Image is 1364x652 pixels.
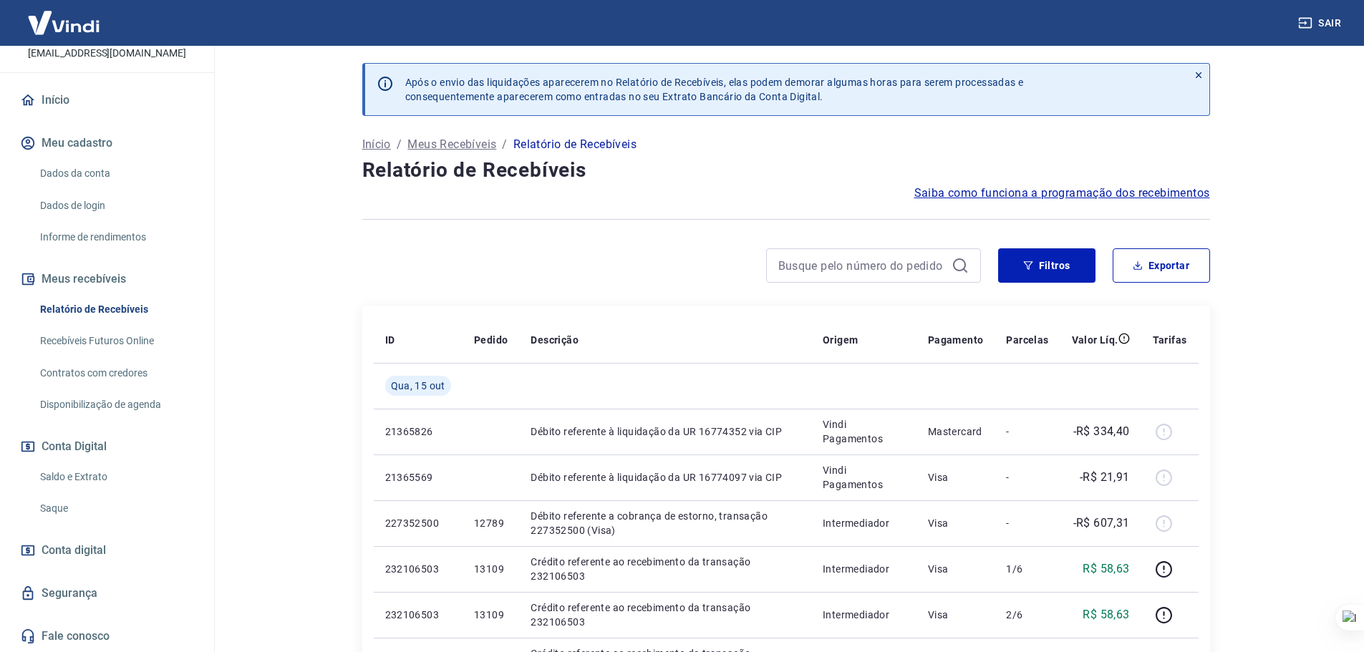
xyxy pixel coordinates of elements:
[385,562,451,576] p: 232106503
[1006,562,1048,576] p: 1/6
[391,379,445,393] span: Qua, 15 out
[914,185,1210,202] a: Saiba como funciona a programação dos recebimentos
[823,516,905,530] p: Intermediador
[1083,560,1129,578] p: R$ 58,63
[823,562,905,576] p: Intermediador
[34,159,197,188] a: Dados da conta
[1083,606,1129,623] p: R$ 58,63
[1113,248,1210,283] button: Exportar
[474,516,508,530] p: 12789
[397,136,402,153] p: /
[928,333,984,347] p: Pagamento
[531,555,800,583] p: Crédito referente ao recebimento da transação 232106503
[385,333,395,347] p: ID
[17,621,197,652] a: Fale conosco
[474,562,508,576] p: 13109
[385,516,451,530] p: 227352500
[823,463,905,492] p: Vindi Pagamentos
[1006,516,1048,530] p: -
[385,608,451,622] p: 232106503
[928,470,984,485] p: Visa
[531,470,800,485] p: Débito referente à liquidação da UR 16774097 via CIP
[17,127,197,159] button: Meu cadastro
[1006,424,1048,439] p: -
[34,390,197,419] a: Disponibilização de agenda
[34,359,197,388] a: Contratos com credores
[531,509,800,537] p: Débito referente a cobrança de estorno, transação 227352500 (Visa)
[928,516,984,530] p: Visa
[17,578,197,609] a: Segurança
[474,608,508,622] p: 13109
[34,191,197,220] a: Dados de login
[1080,469,1130,486] p: -R$ 21,91
[405,75,1024,104] p: Após o envio das liquidações aparecerem no Relatório de Recebíveis, elas podem demorar algumas ho...
[42,540,106,560] span: Conta digital
[17,1,110,44] img: Vindi
[1073,515,1130,532] p: -R$ 607,31
[362,136,391,153] a: Início
[531,333,579,347] p: Descrição
[531,600,800,629] p: Crédito referente ao recebimento da transação 232106503
[823,608,905,622] p: Intermediador
[1072,333,1118,347] p: Valor Líq.
[1153,333,1187,347] p: Tarifas
[1006,333,1048,347] p: Parcelas
[34,223,197,252] a: Informe de rendimentos
[1006,470,1048,485] p: -
[928,562,984,576] p: Visa
[407,136,496,153] a: Meus Recebíveis
[1006,608,1048,622] p: 2/6
[28,46,186,61] p: [EMAIL_ADDRESS][DOMAIN_NAME]
[362,156,1210,185] h4: Relatório de Recebíveis
[34,462,197,492] a: Saldo e Extrato
[474,333,508,347] p: Pedido
[531,424,800,439] p: Débito referente à liquidação da UR 16774352 via CIP
[17,84,197,116] a: Início
[34,295,197,324] a: Relatório de Recebíveis
[17,431,197,462] button: Conta Digital
[998,248,1095,283] button: Filtros
[928,424,984,439] p: Mastercard
[823,333,858,347] p: Origem
[17,535,197,566] a: Conta digital
[17,263,197,295] button: Meus recebíveis
[1295,10,1347,37] button: Sair
[778,255,946,276] input: Busque pelo número do pedido
[34,326,197,356] a: Recebíveis Futuros Online
[385,470,451,485] p: 21365569
[385,424,451,439] p: 21365826
[513,136,637,153] p: Relatório de Recebíveis
[1073,423,1130,440] p: -R$ 334,40
[928,608,984,622] p: Visa
[502,136,507,153] p: /
[34,494,197,523] a: Saque
[823,417,905,446] p: Vindi Pagamentos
